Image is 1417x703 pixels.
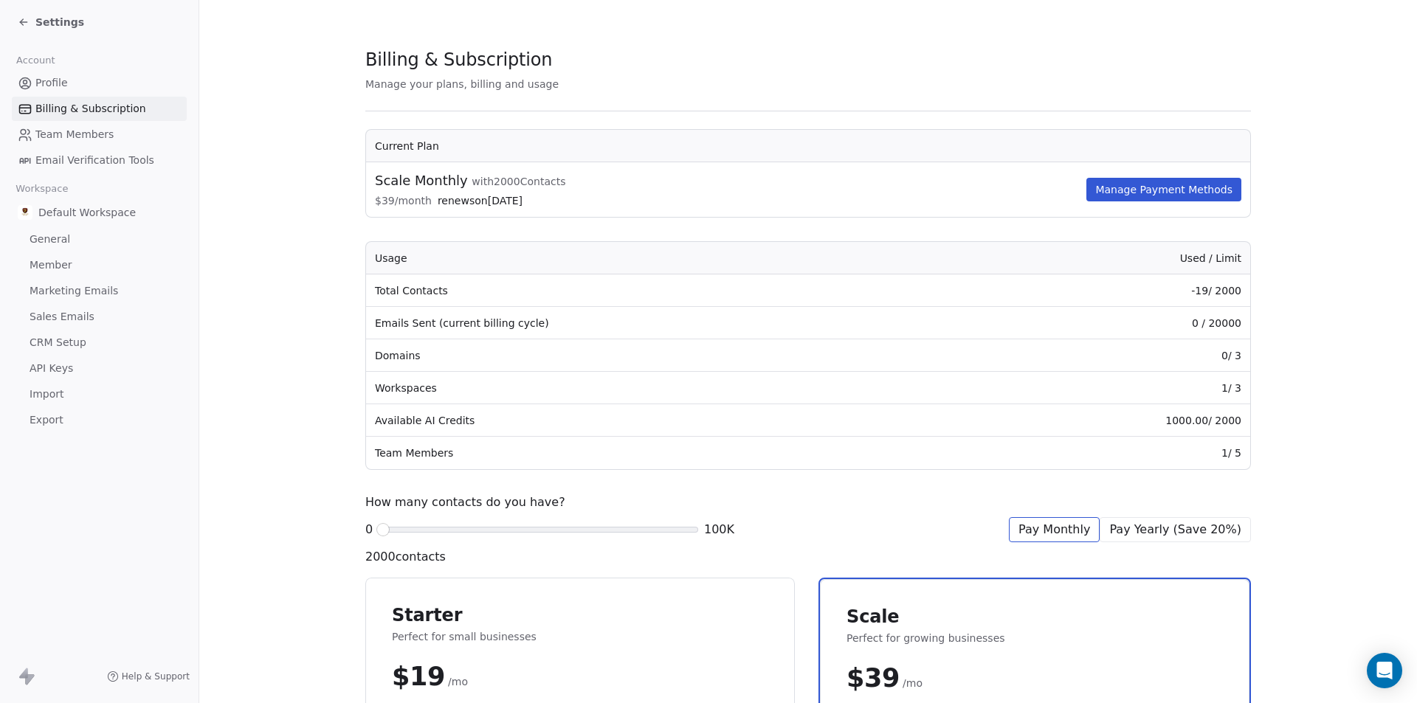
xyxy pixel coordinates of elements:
span: with 2000 Contacts [472,176,565,187]
a: Export [12,408,187,432]
span: Perfect for growing businesses [847,631,1223,645]
td: 1 / 5 [960,437,1250,469]
span: Scale Monthly [375,171,565,190]
td: Workspaces [366,372,960,404]
a: CRM Setup [12,330,187,355]
span: Pay Monthly [1018,521,1090,538]
span: Marketing Emails [30,283,118,299]
span: Team Members [35,127,114,142]
span: /mo [448,674,468,689]
span: Import [30,387,63,402]
a: API Keys [12,356,187,381]
span: $ 39 / month [375,193,1083,208]
span: Account [10,49,61,72]
button: Manage Payment Methods [1086,178,1241,201]
td: Available AI Credits [366,404,960,437]
a: Member [12,253,187,277]
a: Marketing Emails [12,279,187,303]
span: General [30,232,70,247]
span: Member [30,257,72,273]
span: 100K [704,521,734,538]
span: /mo [903,676,923,690]
span: How many contacts do you have? [365,494,565,511]
span: Help & Support [122,671,190,682]
td: 1 / 3 [960,372,1250,404]
span: Settings [35,15,84,30]
span: Sales Emails [30,309,94,325]
span: 0 [365,521,373,538]
a: Help & Support [107,671,190,682]
a: Email Verification Tools [12,148,187,173]
a: Team Members [12,122,187,147]
span: Perfect for small businesses [392,629,768,644]
span: Default Workspace [38,205,136,220]
span: Billing & Subscription [35,101,146,117]
td: Emails Sent (current billing cycle) [366,307,960,339]
a: Profile [12,71,187,95]
td: -19 / 2000 [960,274,1250,307]
th: Usage [366,242,960,274]
span: 2000 contacts [365,548,446,566]
td: 1000.00 / 2000 [960,404,1250,437]
td: Team Members [366,437,960,469]
th: Used / Limit [960,242,1250,274]
span: $ 39 [847,663,900,693]
span: Billing & Subscription [365,49,552,71]
td: 0 / 3 [960,339,1250,372]
span: $ 19 [392,662,445,691]
span: Starter [392,604,768,626]
span: renews on [DATE] [438,195,523,207]
td: Total Contacts [366,274,960,307]
span: Export [30,412,63,428]
a: Import [12,382,187,406]
td: Domains [366,339,960,372]
span: Pay Yearly (Save 20%) [1109,521,1241,538]
th: Current Plan [366,130,1250,162]
span: Profile [35,75,68,91]
td: 0 / 20000 [960,307,1250,339]
img: %C3%97%C2%9C%C3%97%C2%95%C3%97%C2%92%C3%97%C2%95%20%C3%97%C2%9E%C3%97%C2%9B%C3%97%C2%9C%C3%97%C2%... [18,205,32,220]
span: CRM Setup [30,335,86,350]
a: Settings [18,15,84,30]
span: Manage your plans, billing and usage [365,78,559,90]
a: General [12,227,187,252]
a: Sales Emails [12,305,187,329]
div: Open Intercom Messenger [1367,653,1402,688]
span: API Keys [30,361,73,376]
span: Scale [847,606,1223,628]
span: Email Verification Tools [35,153,154,168]
a: Billing & Subscription [12,97,187,121]
span: Workspace [10,178,75,200]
